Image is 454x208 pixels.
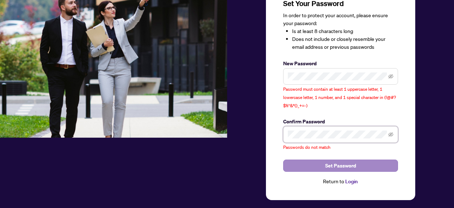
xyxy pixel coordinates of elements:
[283,178,398,186] div: Return to
[283,60,398,67] label: New Password
[283,11,398,51] div: In order to protect your account, please ensure your password:
[283,160,398,172] button: Set Password
[388,132,393,137] span: eye-invisible
[283,86,396,108] span: Password must contain at least 1 uppercase letter, 1 lowercase letter, 1 number, and 1 special ch...
[292,27,398,35] li: Is at least 8 characters long
[283,118,398,126] label: Confirm Password
[292,35,398,51] li: Does not include or closely resemble your email address or previous passwords
[325,160,356,171] span: Set Password
[283,145,331,150] span: Passwords do not match
[388,74,393,79] span: eye-invisible
[345,178,358,185] a: Login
